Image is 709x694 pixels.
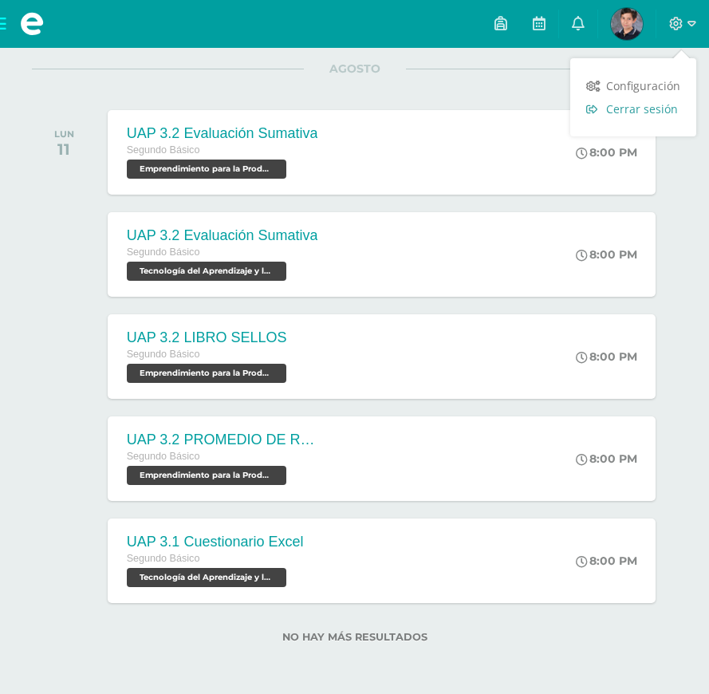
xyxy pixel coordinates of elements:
[127,246,200,258] span: Segundo Básico
[127,144,200,156] span: Segundo Básico
[127,451,200,462] span: Segundo Básico
[576,554,637,568] div: 8:00 PM
[127,329,290,346] div: UAP 3.2 LIBRO SELLOS
[127,432,318,448] div: UAP 3.2 PROMEDIO DE ROBÓTICA
[606,78,680,93] span: Configuración
[576,349,637,364] div: 8:00 PM
[127,125,318,142] div: UAP 3.2 Evaluación Sumativa
[304,61,406,76] span: AGOSTO
[127,568,286,587] span: Tecnología del Aprendizaje y la Comunicación 'C'
[127,364,286,383] span: Emprendimiento para la Productividad y Robótica 'C'
[570,74,696,97] a: Configuración
[611,8,643,40] img: 8dd2d0fcd01dfc2dc1e88ed167c87bd1.png
[576,145,637,160] div: 8:00 PM
[127,349,200,360] span: Segundo Básico
[127,160,286,179] span: Emprendimiento para la Productividad y Robótica 'C'
[127,553,200,564] span: Segundo Básico
[127,534,304,550] div: UAP 3.1 Cuestionario Excel
[576,451,637,466] div: 8:00 PM
[54,140,74,159] div: 11
[32,631,677,643] label: No hay más resultados
[54,128,74,140] div: LUN
[576,247,637,262] div: 8:00 PM
[127,466,286,485] span: Emprendimiento para la Productividad y Robótica 'C'
[570,97,696,120] a: Cerrar sesión
[127,262,286,281] span: Tecnología del Aprendizaje y la Comunicación 'C'
[127,227,318,244] div: UAP 3.2 Evaluación Sumativa
[606,101,678,116] span: Cerrar sesión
